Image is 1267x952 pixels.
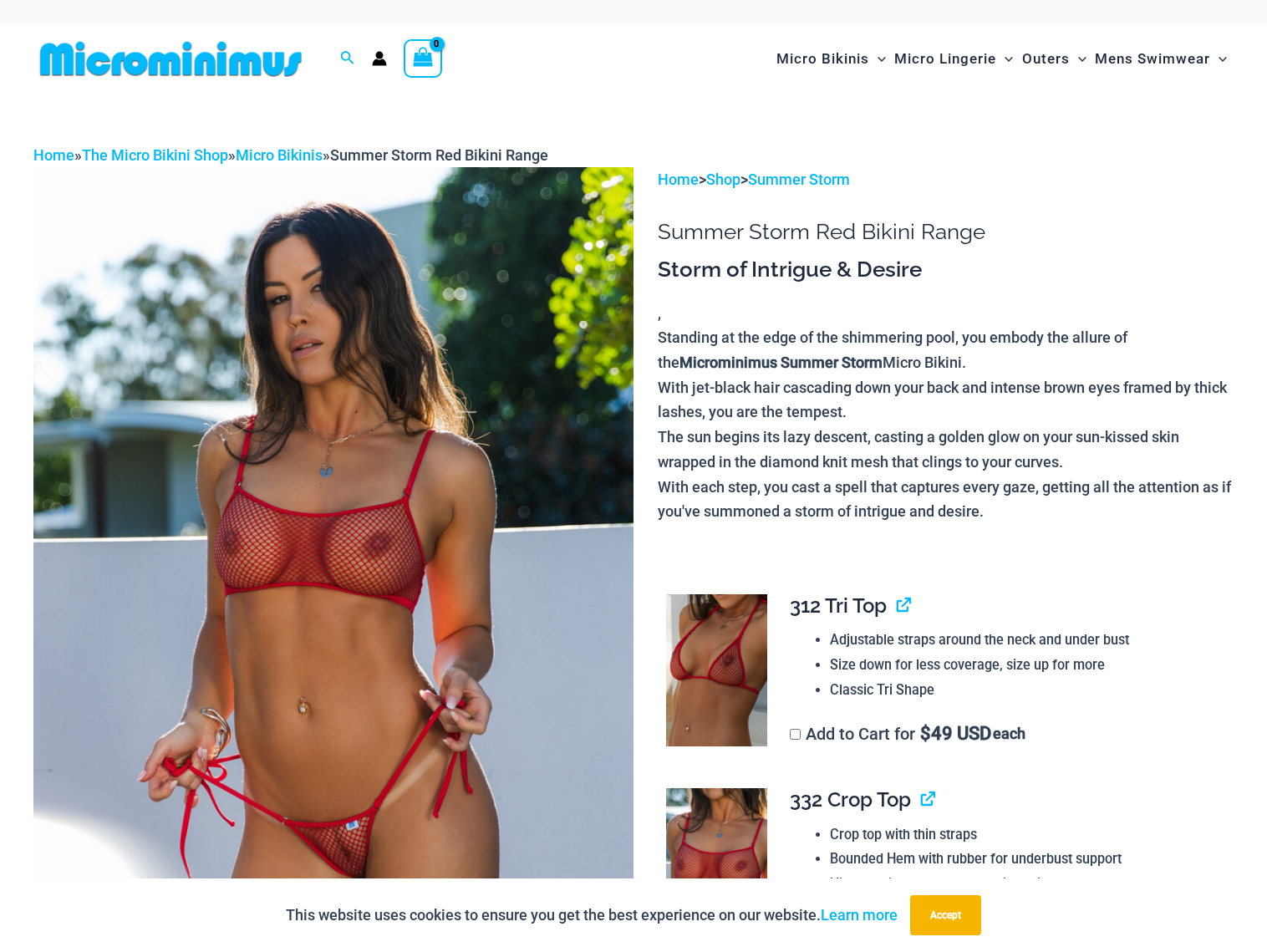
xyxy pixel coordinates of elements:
p: > > [658,167,1234,192]
span: 332 Crop Top [790,787,911,812]
li: High-quality and rust-proof silver rings [830,872,1220,897]
span: Micro Bikinis [776,38,869,80]
a: The Micro Bikini Shop [82,146,228,164]
div: , [658,256,1234,524]
a: Home [33,146,74,164]
span: Menu Toggle [1210,38,1227,80]
h1: Summer Storm Red Bikini Range [658,219,1234,245]
span: Menu Toggle [869,38,886,80]
input: Add to Cart for$49 USD each [790,729,801,740]
p: This website uses cookies to ensure you get the best experience on our website. [286,903,898,928]
button: Accept [910,895,981,935]
a: Account icon link [372,51,387,66]
span: Menu Toggle [1070,38,1086,80]
img: Summer Storm Red 332 Crop Top [666,788,768,940]
li: Adjustable straps around the neck and under bust [830,628,1220,653]
span: 49 USD [920,725,991,742]
a: Micro BikinisMenu ToggleMenu Toggle [772,33,890,84]
span: 312 Tri Top [790,593,887,618]
label: Add to Cart for [790,724,1026,744]
a: Summer Storm [748,171,850,188]
span: Outers [1022,38,1070,80]
li: Crop top with thin straps [830,822,1220,848]
li: Bounded Hem with rubber for underbust support [830,847,1220,872]
span: Mens Swimwear [1095,38,1210,80]
a: Home [658,171,699,188]
nav: Site Navigation [770,31,1234,87]
li: Classic Tri Shape [830,678,1220,703]
h3: Storm of Intrigue & Desire [658,256,1234,284]
span: » » » [33,146,548,164]
span: Summer Storm Red Bikini Range [330,146,548,164]
a: Micro LingerieMenu ToggleMenu Toggle [890,33,1017,84]
b: Microminimus Summer Storm [679,354,883,371]
img: MM SHOP LOGO FLAT [33,40,308,78]
a: Learn more [821,906,898,924]
span: Micro Lingerie [894,38,996,80]
span: each [993,725,1025,742]
a: Search icon link [340,48,355,69]
p: Standing at the edge of the shimmering pool, you embody the allure of the Micro Bikini. With jet-... [658,325,1234,524]
span: Menu Toggle [996,38,1013,80]
span: $ [920,723,931,744]
a: OutersMenu ToggleMenu Toggle [1018,33,1091,84]
li: Size down for less coverage, size up for more [830,653,1220,678]
a: Mens SwimwearMenu ToggleMenu Toggle [1091,33,1231,84]
a: Micro Bikinis [236,146,323,164]
a: Shop [706,171,740,188]
a: View Shopping Cart, empty [404,39,442,78]
img: Summer Storm Red 312 Tri Top [666,594,768,746]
